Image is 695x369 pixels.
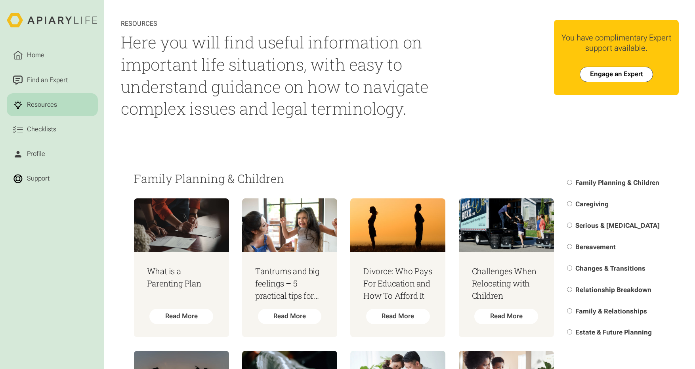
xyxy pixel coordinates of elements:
[134,198,229,337] a: What is a Parenting PlanRead More
[567,287,572,292] input: Relationship Breakdown
[121,31,436,120] h1: Here you will find useful information on important life situations, with easy to understand guida...
[7,118,98,141] a: Checklists
[147,265,216,290] h3: What is a Parenting Plan
[575,307,647,315] span: Family & Relationships
[459,198,554,337] a: Challenges When Relocating with ChildrenRead More
[25,50,46,60] div: Home
[567,223,572,228] input: Serious & [MEDICAL_DATA]
[7,93,98,116] a: Resources
[121,20,436,28] div: Resources
[567,308,572,313] input: Family & Relationships
[366,309,430,324] div: Read More
[149,309,213,324] div: Read More
[575,243,616,251] span: Bereavement
[255,265,324,302] h3: Tantrums and big feelings – 5 practical tips for managing children’s challenging behaviour
[580,67,653,82] a: Engage an Expert
[350,198,445,337] a: Divorce: Who Pays For Education and How To Afford ItRead More
[567,180,572,185] input: Family Planning & Children
[575,222,660,229] span: Serious & [MEDICAL_DATA]
[363,265,432,302] h3: Divorce: Who Pays For Education and How To Afford It
[567,329,572,334] input: Estate & Future Planning
[474,309,538,324] div: Read More
[575,286,651,294] span: Relationship Breakdown
[567,201,572,206] input: Caregiving
[25,75,69,85] div: Find an Expert
[7,69,98,92] a: Find an Expert
[134,173,554,185] h2: Family Planning & Children
[25,125,58,135] div: Checklists
[242,198,337,337] a: Tantrums and big feelings – 5 practical tips for managing children’s challenging behaviourRead More
[575,265,645,272] span: Changes & Transitions
[7,44,98,67] a: Home
[25,149,47,159] div: Profile
[7,167,98,190] a: Support
[258,309,322,324] div: Read More
[25,174,51,184] div: Support
[25,100,59,110] div: Resources
[472,265,541,302] h3: Challenges When Relocating with Children
[575,329,652,336] span: Estate & Future Planning
[560,33,672,54] div: You have complimentary Expert support available.
[7,142,98,165] a: Profile
[567,244,572,249] input: Bereavement
[567,265,572,271] input: Changes & Transitions
[575,200,609,208] span: Caregiving
[575,179,659,186] span: Family Planning & Children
